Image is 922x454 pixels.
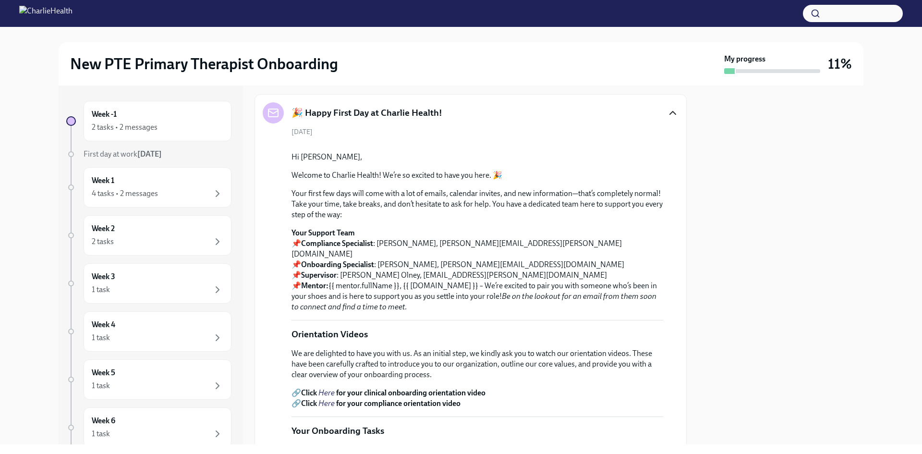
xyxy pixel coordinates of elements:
[66,311,231,352] a: Week 41 task
[92,175,114,186] h6: Week 1
[291,188,663,220] p: Your first few days will come with a lot of emails, calendar invites, and new information—that’s ...
[318,399,335,408] a: Here
[336,399,461,408] strong: for your compliance orientation video
[291,328,368,341] p: Orientation Videos
[92,332,110,343] div: 1 task
[291,388,663,409] p: 🔗 🔗
[70,54,338,74] h2: New PTE Primary Therapist Onboarding
[92,109,117,120] h6: Week -1
[301,388,317,397] strong: Click
[92,380,110,391] div: 1 task
[301,239,373,248] strong: Compliance Specialist
[828,55,852,73] h3: 11%
[301,281,328,290] strong: Mentor:
[92,271,115,282] h6: Week 3
[291,228,355,237] strong: Your Support Team
[66,167,231,208] a: Week 14 tasks • 2 messages
[137,149,162,159] strong: [DATE]
[92,429,110,439] div: 1 task
[301,270,337,280] strong: Supervisor
[336,388,485,397] strong: for your clinical onboarding orientation video
[66,263,231,304] a: Week 31 task
[92,236,114,247] div: 2 tasks
[301,260,374,269] strong: Onboarding Specialist
[92,416,115,426] h6: Week 6
[291,425,384,437] p: Your Onboarding Tasks
[92,122,158,133] div: 2 tasks • 2 messages
[301,399,317,408] strong: Click
[92,223,115,234] h6: Week 2
[92,188,158,199] div: 4 tasks • 2 messages
[291,107,442,119] h5: 🎉 Happy First Day at Charlie Health!
[291,127,313,136] span: [DATE]
[66,215,231,256] a: Week 22 tasks
[291,152,663,162] p: Hi [PERSON_NAME],
[291,348,663,380] p: We are delighted to have you with us. As an initial step, we kindly ask you to watch our orientat...
[92,284,110,295] div: 1 task
[84,149,162,159] span: First day at work
[66,359,231,400] a: Week 51 task
[66,149,231,160] a: First day at work[DATE]
[318,388,335,397] a: Here
[66,407,231,448] a: Week 61 task
[92,319,115,330] h6: Week 4
[291,170,663,181] p: Welcome to Charlie Health! We’re so excited to have you here. 🎉
[66,101,231,141] a: Week -12 tasks • 2 messages
[724,54,765,64] strong: My progress
[291,228,663,312] p: 📌 : [PERSON_NAME], [PERSON_NAME][EMAIL_ADDRESS][PERSON_NAME][DOMAIN_NAME] 📌 : [PERSON_NAME], [PER...
[19,6,73,21] img: CharlieHealth
[92,368,115,378] h6: Week 5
